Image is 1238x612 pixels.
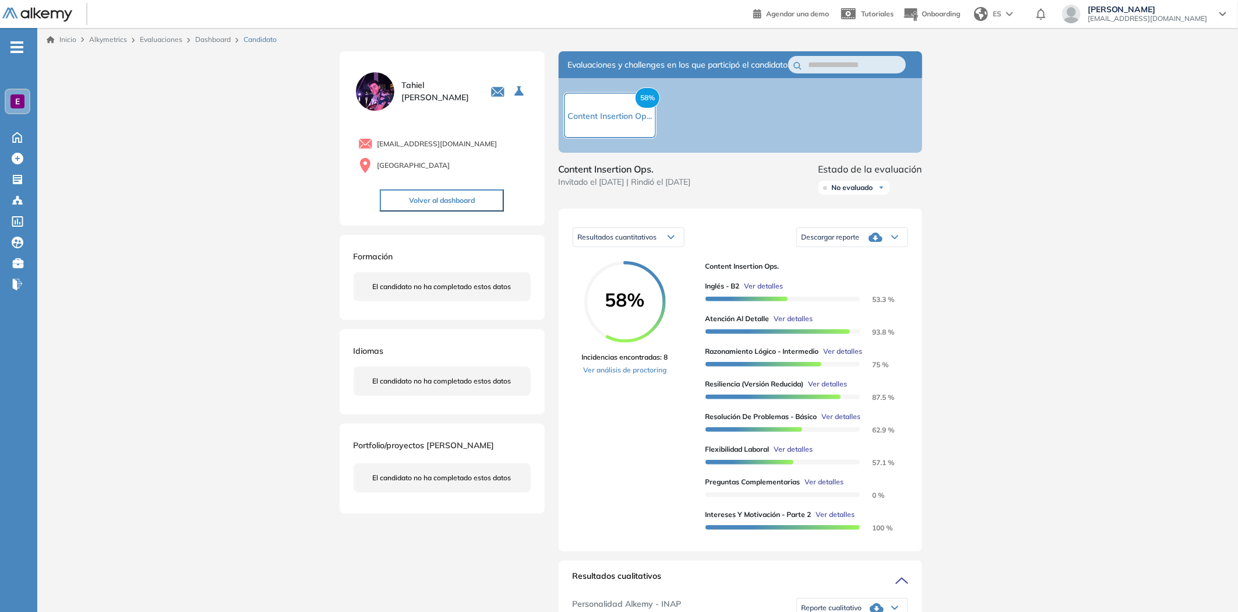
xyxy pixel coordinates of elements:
span: Tahiel [PERSON_NAME] [401,79,477,104]
span: 87.5 % [858,393,894,402]
span: Ver detalles [824,346,863,357]
i: - [10,46,23,48]
span: Resolución de problemas - Básico [706,411,817,422]
span: Agendar una demo [766,9,829,18]
span: El candidato no ha completado estos datos [373,282,512,292]
span: Alkymetrics [89,35,127,44]
span: Onboarding [922,9,960,18]
span: Preguntas complementarias [706,477,800,487]
span: Tutoriales [861,9,894,18]
span: Ver detalles [822,411,861,422]
button: Ver detalles [804,379,848,389]
span: Resiliencia (versión reducida) [706,379,804,389]
span: Atención al detalle [706,314,770,324]
a: Inicio [47,34,76,45]
a: Ver análisis de proctoring [582,365,668,375]
span: 57.1 % [858,458,894,467]
span: Evaluaciones y challenges en los que participó el candidato [568,59,788,71]
span: Idiomas [354,346,384,356]
button: Ver detalles [812,509,855,520]
span: 100 % [858,523,893,532]
span: 53.3 % [858,295,894,304]
img: PROFILE_MENU_LOGO_USER [354,70,397,113]
span: 58% [635,87,660,108]
img: world [974,7,988,21]
button: Ver detalles [800,477,844,487]
span: Inglés - B2 [706,281,740,291]
button: Seleccione la evaluación activa [510,81,531,102]
span: El candidato no ha completado estos datos [373,473,512,483]
span: [EMAIL_ADDRESS][DOMAIN_NAME] [1088,14,1208,23]
span: Content Insertion Op... [567,111,652,121]
span: Incidencias encontradas: 8 [582,352,668,363]
span: Ver detalles [809,379,848,389]
img: Ícono de flecha [878,184,885,191]
span: No evaluado [832,183,873,192]
a: Evaluaciones [140,35,182,44]
span: Ver detalles [774,314,813,324]
span: Resultados cualitativos [573,570,662,589]
span: Content Insertion Ops. [559,162,691,176]
span: ES [993,9,1001,19]
span: Invitado el [DATE] | Rindió el [DATE] [559,176,691,188]
span: 75 % [858,360,888,369]
button: Volver al dashboard [380,189,504,212]
span: Razonamiento Lógico - Intermedio [706,346,819,357]
span: Candidato [244,34,277,45]
button: Ver detalles [740,281,784,291]
a: Agendar una demo [753,6,829,20]
span: Ver detalles [816,509,855,520]
span: 62.9 % [858,425,894,434]
button: Ver detalles [770,314,813,324]
span: Formación [354,251,393,262]
img: arrow [1006,12,1013,16]
button: Ver detalles [817,411,861,422]
span: E [15,97,20,106]
button: Ver detalles [819,346,863,357]
span: Estado de la evaluación [819,162,922,176]
span: 58% [584,290,666,309]
a: Dashboard [195,35,231,44]
span: [PERSON_NAME] [1088,5,1208,14]
span: Ver detalles [774,444,813,455]
span: 0 % [858,491,884,500]
span: Resultados cuantitativos [578,233,657,241]
span: Ver detalles [745,281,784,291]
span: El candidato no ha completado estos datos [373,376,512,386]
span: Portfolio/proyectos [PERSON_NAME] [354,440,495,451]
span: [EMAIL_ADDRESS][DOMAIN_NAME] [378,139,498,149]
span: Ver detalles [805,477,844,487]
span: 93.8 % [858,328,894,336]
span: Intereses y Motivación - Parte 2 [706,509,812,520]
span: Flexibilidad Laboral [706,444,770,455]
span: Descargar reporte [802,233,860,242]
img: Logo [2,8,72,22]
button: Onboarding [903,2,960,27]
span: Content Insertion Ops. [706,261,899,272]
span: [GEOGRAPHIC_DATA] [378,160,450,171]
button: Ver detalles [770,444,813,455]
